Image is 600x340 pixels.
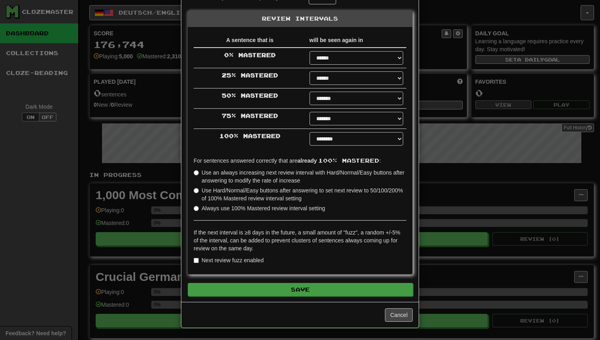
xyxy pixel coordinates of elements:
[318,157,379,164] span: 100% Mastered
[297,158,317,164] strong: already
[194,206,199,211] input: Always use 100% Mastered review interval setting
[194,169,406,184] label: Use an always increasing next review interval with Hard/Normal/Easy buttons after answering to mo...
[222,112,278,120] label: 75 % Mastered
[194,258,199,263] input: Next review fuzz enabled
[222,92,278,100] label: 50 % Mastered
[194,188,199,193] input: Use Hard/Normal/Easy buttons after answering to set next review to 50/100/200% of 100% Mastered r...
[224,51,276,59] label: 0 % Mastered
[194,204,325,212] label: Always use 100% Mastered review interval setting
[194,157,406,165] p: For sentences answered correctly that are :
[219,132,281,140] label: 100 % Mastered
[222,71,278,79] label: 25 % Mastered
[194,170,199,175] input: Use an always increasing next review interval with Hard/Normal/Easy buttons after answering to mo...
[385,308,413,322] button: Cancel
[188,11,412,27] div: Review Intervals
[194,186,406,202] label: Use Hard/Normal/Easy buttons after answering to set next review to 50/100/200% of 100% Mastered r...
[194,256,263,264] label: Next review fuzz enabled
[188,283,413,296] button: Save
[194,229,406,252] p: If the next interval is ≥8 days in the future, a small amount of "fuzz", a random +/-5% of the in...
[306,33,406,48] th: will be seen again in
[194,33,306,48] th: A sentence that is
